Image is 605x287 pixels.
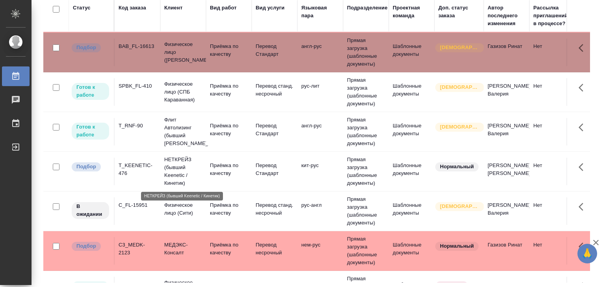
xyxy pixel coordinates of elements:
[256,122,293,138] p: Перевод Стандарт
[297,197,343,225] td: рус-англ
[76,123,104,139] p: Готов к работе
[529,78,575,106] td: Нет
[389,197,434,225] td: Шаблонные документы
[119,4,146,12] div: Код заказа
[574,78,593,97] button: Здесь прячутся важные кнопки
[440,83,479,91] p: [DEMOGRAPHIC_DATA]
[533,4,571,28] div: Рассылка приглашений в процессе?
[574,118,593,137] button: Здесь прячутся важные кнопки
[210,201,248,217] p: Приёмка по качеству
[256,42,293,58] p: Перевод Стандарт
[119,122,156,130] div: T_RNF-90
[210,42,248,58] p: Приёмка по качеству
[119,42,156,50] div: BAB_FL-16613
[164,40,202,64] p: Физическое лицо ([PERSON_NAME])
[256,82,293,98] p: Перевод станд. несрочный
[210,241,248,257] p: Приёмка по качеству
[256,241,293,257] p: Перевод несрочный
[119,82,156,90] div: SPBK_FL-410
[256,162,293,177] p: Перевод Стандарт
[73,4,91,12] div: Статус
[297,237,343,265] td: нем-рус
[389,237,434,265] td: Шаблонные документы
[71,162,110,172] div: Можно подбирать исполнителей
[71,42,110,53] div: Можно подбирать исполнителей
[71,201,110,220] div: Исполнитель назначен, приступать к работе пока рано
[389,158,434,185] td: Шаблонные документы
[210,162,248,177] p: Приёмка по качеству
[76,163,96,171] p: Подбор
[297,158,343,185] td: кит-рус
[164,156,202,187] p: НЕТКРЕЙЗ (бывший Keenetic / Кинетик)
[529,237,575,265] td: Нет
[343,152,389,191] td: Прямая загрузка (шаблонные документы)
[440,44,479,52] p: [DEMOGRAPHIC_DATA]
[389,118,434,145] td: Шаблонные документы
[529,158,575,185] td: Нет
[343,112,389,151] td: Прямая загрузка (шаблонные документы)
[164,116,202,147] p: Флит Автолизинг (бывший [PERSON_NAME])
[210,82,248,98] p: Приёмка по качеству
[393,4,431,20] div: Проектная команда
[297,78,343,106] td: рус-лит
[529,39,575,66] td: Нет
[210,122,248,138] p: Приёмка по качеству
[164,80,202,104] p: Физическое лицо (СПБ Караванная)
[484,158,529,185] td: [PERSON_NAME] [PERSON_NAME]
[529,118,575,145] td: Нет
[574,39,593,57] button: Здесь прячутся важные кнопки
[210,4,237,12] div: Вид работ
[389,39,434,66] td: Шаблонные документы
[164,201,202,217] p: Физическое лицо (Сити)
[440,242,474,250] p: Нормальный
[76,202,104,218] p: В ожидании
[438,4,480,20] div: Доп. статус заказа
[301,4,339,20] div: Языковая пара
[297,118,343,145] td: англ-рус
[574,158,593,177] button: Здесь прячутся важные кнопки
[484,197,529,225] td: [PERSON_NAME] Валерия
[574,237,593,256] button: Здесь прячутся важные кнопки
[297,39,343,66] td: англ-рус
[71,82,110,101] div: Исполнитель может приступить к работе
[256,201,293,217] p: Перевод станд. несрочный
[529,197,575,225] td: Нет
[119,201,156,209] div: C_FL-15951
[256,4,285,12] div: Вид услуги
[76,83,104,99] p: Готов к работе
[574,197,593,216] button: Здесь прячутся важные кнопки
[577,244,597,263] button: 🙏
[76,44,96,52] p: Подбор
[343,72,389,112] td: Прямая загрузка (шаблонные документы)
[119,162,156,177] div: T_KEENETIC-476
[440,202,479,210] p: [DEMOGRAPHIC_DATA]
[164,241,202,257] p: МЕДЭКС-Консалт
[343,33,389,72] td: Прямая загрузка (шаблонные документы)
[119,241,156,257] div: C3_MEDK-2123
[71,122,110,140] div: Исполнитель может приступить к работе
[347,4,388,12] div: Подразделение
[484,39,529,66] td: Газизов Ринат
[488,4,525,28] div: Автор последнего изменения
[389,78,434,106] td: Шаблонные документы
[484,78,529,106] td: [PERSON_NAME] Валерия
[71,241,110,252] div: Можно подбирать исполнителей
[76,242,96,250] p: Подбор
[484,237,529,265] td: Газизов Ринат
[343,191,389,231] td: Прямая загрузка (шаблонные документы)
[343,231,389,270] td: Прямая загрузка (шаблонные документы)
[164,4,182,12] div: Клиент
[484,118,529,145] td: [PERSON_NAME] Валерия
[581,245,594,262] span: 🙏
[440,123,479,131] p: [DEMOGRAPHIC_DATA]
[440,163,474,171] p: Нормальный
